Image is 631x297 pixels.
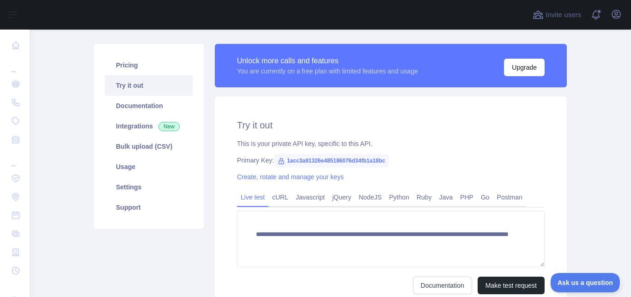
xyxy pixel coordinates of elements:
a: Ruby [413,190,436,205]
a: Python [385,190,413,205]
div: ... [7,150,22,168]
a: jQuery [328,190,355,205]
a: Documentation [413,277,472,294]
a: Go [477,190,493,205]
button: Make test request [478,277,545,294]
a: cURL [268,190,292,205]
iframe: Toggle Customer Support [551,273,622,292]
div: This is your private API key, specific to this API. [237,139,545,148]
a: Pricing [105,55,193,75]
span: New [158,122,180,131]
h2: Try it out [237,119,545,132]
a: Support [105,197,193,218]
a: Usage [105,157,193,177]
a: NodeJS [355,190,385,205]
a: Documentation [105,96,193,116]
button: Invite users [531,7,583,22]
div: Unlock more calls and features [237,55,418,67]
div: ... [7,55,22,74]
a: PHP [456,190,477,205]
a: Settings [105,177,193,197]
a: Try it out [105,75,193,96]
a: Create, rotate and manage your keys [237,173,344,181]
a: Live test [237,190,268,205]
a: Bulk upload (CSV) [105,136,193,157]
a: Java [436,190,457,205]
a: Integrations New [105,116,193,136]
span: 1acc3a91326e485186076d34fb1a18bc [274,154,389,168]
div: You are currently on a free plan with limited features and usage [237,67,418,76]
a: Postman [493,190,526,205]
span: Invite users [546,10,581,20]
div: Primary Key: [237,156,545,165]
a: Javascript [292,190,328,205]
button: Upgrade [504,59,545,76]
